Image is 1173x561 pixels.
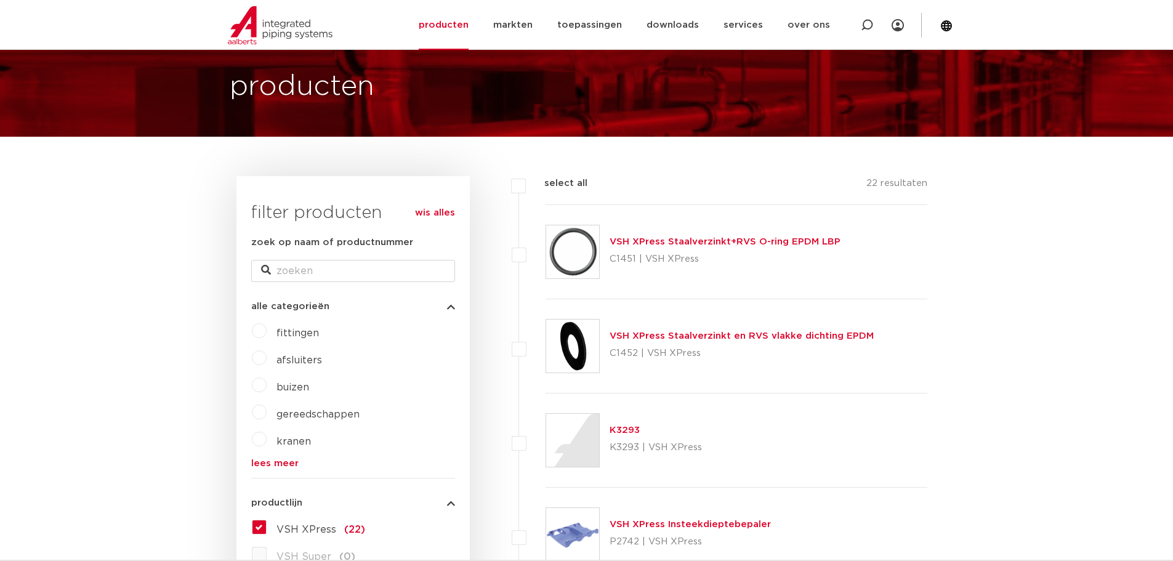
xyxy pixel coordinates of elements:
[546,508,599,561] img: Thumbnail for VSH XPress Insteekdieptebepaler
[251,260,455,282] input: zoeken
[610,520,771,529] a: VSH XPress Insteekdieptebepaler
[276,410,360,419] a: gereedschappen
[276,525,336,535] span: VSH XPress
[251,302,455,311] button: alle categorieën
[251,302,329,311] span: alle categorieën
[866,176,927,195] p: 22 resultaten
[276,382,309,392] a: buizen
[251,498,302,507] span: productlijn
[415,206,455,220] a: wis alles
[610,438,702,458] p: K3293 | VSH XPress
[251,459,455,468] a: lees meer
[276,437,311,446] a: kranen
[251,201,455,225] h3: filter producten
[610,532,771,552] p: P2742 | VSH XPress
[610,237,840,246] a: VSH XPress Staalverzinkt+RVS O-ring EPDM LBP
[230,67,374,107] h1: producten
[344,525,365,535] span: (22)
[251,235,413,250] label: zoek op naam of productnummer
[546,320,599,373] img: Thumbnail for VSH XPress Staalverzinkt en RVS vlakke dichting EPDM
[610,344,874,363] p: C1452 | VSH XPress
[276,355,322,365] a: afsluiters
[251,498,455,507] button: productlijn
[526,176,587,191] label: select all
[610,249,840,269] p: C1451 | VSH XPress
[610,331,874,341] a: VSH XPress Staalverzinkt en RVS vlakke dichting EPDM
[546,225,599,278] img: Thumbnail for VSH XPress Staalverzinkt+RVS O-ring EPDM LBP
[610,426,640,435] a: K3293
[276,328,319,338] a: fittingen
